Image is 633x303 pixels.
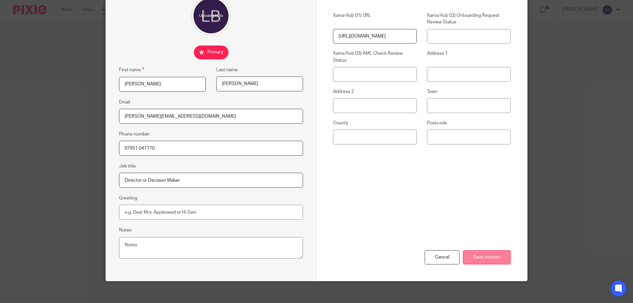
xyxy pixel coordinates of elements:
[333,50,417,64] label: Xama Hub 03) AML Check Review Status
[119,163,136,169] label: Job title
[425,250,460,264] div: Cancel
[333,88,417,95] label: Address 2
[119,227,132,233] label: Notes
[119,66,144,74] label: First name
[427,120,511,126] label: Postcode
[119,131,150,137] label: Phone number
[427,88,511,95] label: Town
[427,50,511,64] label: Address 1
[119,205,303,220] input: e.g. Dear Mrs. Appleseed or Hi Sam
[119,99,130,106] label: Email
[216,67,238,73] label: Last name
[427,12,511,26] label: Xama Hub 02) Onboarding Request Review Status
[333,120,417,126] label: County
[463,250,511,264] input: Save contact
[119,195,137,201] label: Greeting
[333,12,417,26] label: Xama Hub 01) URL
